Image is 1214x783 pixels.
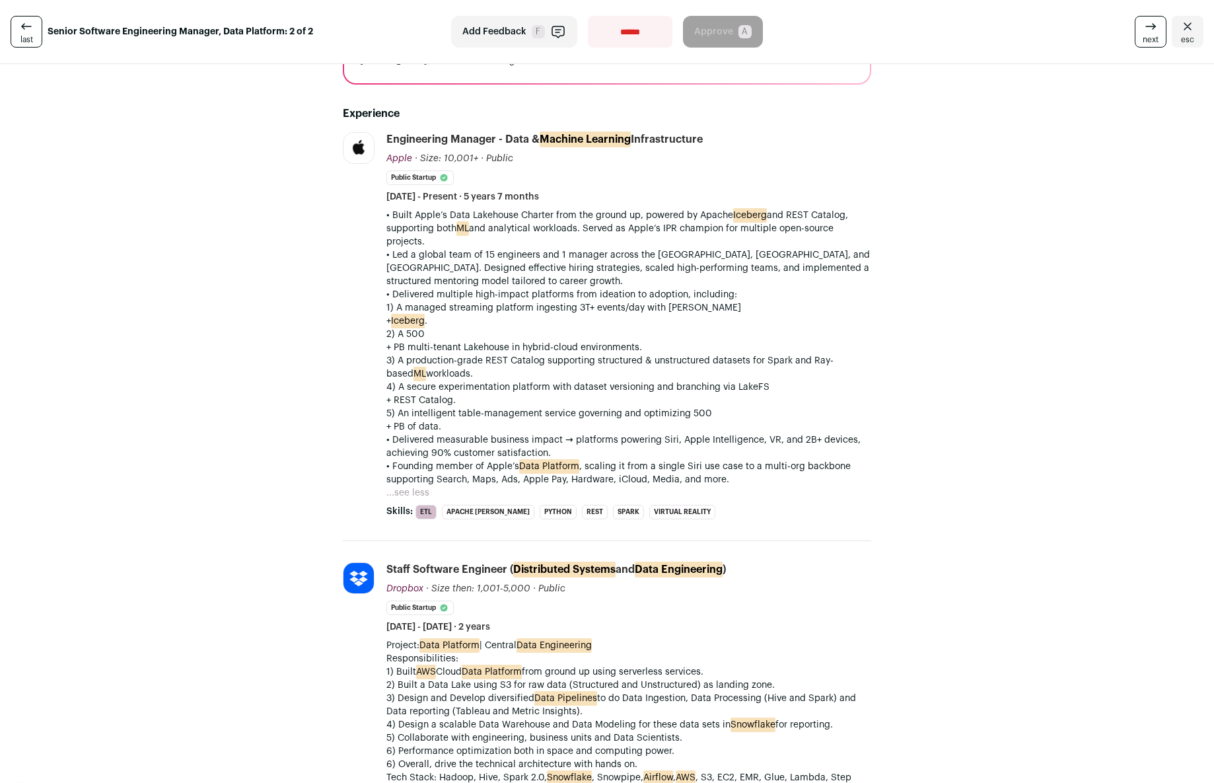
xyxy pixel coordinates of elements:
[582,505,608,519] li: REST
[20,34,33,45] span: last
[386,132,703,147] div: Engineering Manager - Data & Infrastructure
[486,154,513,163] span: Public
[456,221,469,236] mark: ML
[462,665,522,679] mark: Data Platform
[386,190,539,204] span: [DATE] - Present · 5 years 7 months
[532,25,545,38] span: F
[533,582,536,595] span: ·
[426,584,530,593] span: · Size then: 1,001-5,000
[415,154,478,163] span: · Size: 10,001+
[386,154,412,163] span: Apple
[343,563,374,593] img: 37a3c2f25f43e23b97407b6c5461cd0ee41f9b75c2c2ae643916f06cb3650204.png
[386,288,871,433] p: • Delivered multiple high-impact platforms from ideation to adoption, including: 1) A managed str...
[416,665,436,679] mark: AWS
[1181,34,1194,45] span: esc
[386,486,429,500] button: ...see less
[613,505,644,519] li: Spark
[343,106,871,122] h2: Experience
[1143,34,1159,45] span: next
[386,562,726,577] div: Staff Software Engineer ( and )
[649,505,715,519] li: Virtual Reality
[413,367,426,381] mark: ML
[1135,16,1166,48] a: next
[386,601,454,615] li: Public Startup
[386,584,423,593] span: Dropbox
[343,133,374,163] img: c8722dff2615136d9fce51e30638829b1c8796bcfaaadfc89721e42d805fef6f.jpg
[386,505,413,518] span: Skills:
[1172,16,1203,48] a: Close
[481,152,483,165] span: ·
[386,433,871,460] p: • Delivered measurable business impact → platforms powering Siri, Apple Intelligence, VR, and 2B+...
[517,638,592,653] mark: Data Engineering
[442,505,534,519] li: Apache [PERSON_NAME]
[519,459,579,474] mark: Data Platform
[48,25,313,38] strong: Senior Software Engineering Manager, Data Platform: 2 of 2
[386,460,871,486] p: • Founding member of Apple’s , scaling it from a single Siri use case to a multi-org backbone sup...
[386,620,490,634] span: [DATE] - [DATE] · 2 years
[11,16,42,48] a: last
[386,209,871,248] p: • Built Apple’s Data Lakehouse Charter from the ground up, powered by Apache and REST Catalog, su...
[386,639,871,771] p: Project: | Central Responsibilities: 1) Built Cloud from ground up using serverless services. 2) ...
[386,248,871,288] p: • Led a global team of 15 engineers and 1 manager across the [GEOGRAPHIC_DATA], [GEOGRAPHIC_DATA]...
[540,131,631,147] mark: Machine Learning
[540,505,577,519] li: Python
[635,562,723,578] mark: Data Engineering
[391,314,425,328] mark: Iceberg
[513,562,616,578] mark: Distributed Systems
[538,584,565,593] span: Public
[451,16,577,48] button: Add Feedback F
[386,170,454,185] li: Public Startup
[733,208,767,223] mark: Iceberg
[462,25,526,38] span: Add Feedback
[419,638,480,653] mark: Data Platform
[534,691,597,706] mark: Data Pipelines
[415,505,437,519] li: ETL
[731,718,775,732] mark: Snowflake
